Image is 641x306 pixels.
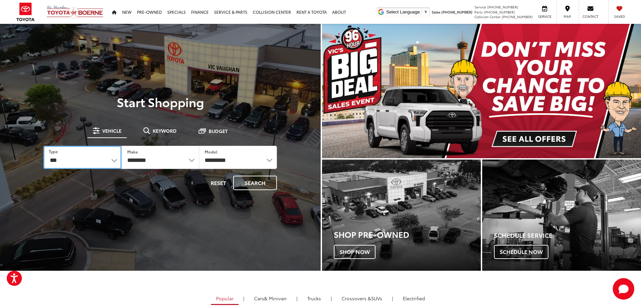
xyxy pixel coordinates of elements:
[537,14,552,19] span: Service
[494,245,548,259] span: Schedule Now
[612,14,627,19] span: Saved
[211,293,239,305] a: Popular
[424,9,428,14] span: ▼
[153,128,177,133] span: Keyword
[334,230,481,238] h3: Shop Pre-Owned
[390,295,395,302] li: |
[329,295,333,302] li: |
[334,245,376,259] span: Shop Now
[302,293,326,304] a: Trucks
[432,9,440,14] span: Sales
[613,278,634,300] svg: Start Chat
[205,149,217,155] label: Model
[295,295,299,302] li: |
[474,4,486,9] span: Service
[613,278,634,300] button: Toggle Chat Window
[560,14,575,19] span: Map
[336,293,387,304] a: SUVs
[482,160,641,271] div: Toyota
[28,95,292,108] p: Start Shopping
[46,5,104,19] img: Vic Vaughan Toyota of Boerne
[494,232,641,239] h4: Schedule Service
[209,129,228,133] span: Budget
[322,160,481,271] a: Shop Pre-Owned Shop Now
[487,4,518,9] span: [PHONE_NUMBER]
[386,9,428,14] a: Select Language​
[582,14,598,19] span: Contact
[102,128,121,133] span: Vehicle
[342,295,371,302] span: Crossovers &
[264,295,287,302] span: & Minivan
[322,160,481,271] div: Toyota
[398,293,430,304] a: Electrified
[474,14,501,19] span: Collision Center
[233,176,277,190] button: Search
[127,149,138,155] label: Make
[484,9,515,14] span: [PHONE_NUMBER]
[441,9,472,14] span: [PHONE_NUMBER]
[242,295,246,302] li: |
[205,176,232,190] button: Reset
[482,160,641,271] a: Schedule Service Schedule Now
[49,148,58,154] label: Type
[502,14,533,19] span: [PHONE_NUMBER]
[249,293,292,304] a: Cars
[386,9,420,14] span: Select Language
[474,9,483,14] span: Parts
